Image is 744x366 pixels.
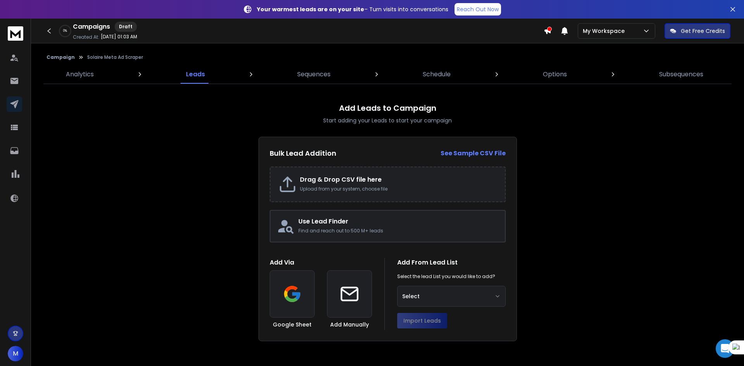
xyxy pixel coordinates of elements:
img: logo [8,26,23,41]
p: Schedule [423,70,451,79]
h2: Bulk Lead Addition [270,148,336,159]
p: 0 % [63,29,67,33]
p: Start adding your Leads to start your campaign [323,117,452,124]
button: M [8,346,23,361]
button: Campaign [46,54,75,60]
p: Created At: [73,34,99,40]
p: Select the lead List you would like to add? [397,273,495,280]
p: Get Free Credits [681,27,725,35]
h1: Add Via [270,258,372,267]
div: Open Intercom Messenger [716,339,734,358]
p: – Turn visits into conversations [257,5,448,13]
h3: Google Sheet [273,321,312,328]
p: Find and reach out to 500 M+ leads [298,228,499,234]
h1: Add Leads to Campaign [339,103,436,113]
div: Draft [115,22,137,32]
p: Subsequences [659,70,703,79]
p: Leads [186,70,205,79]
p: Solaire Meta Ad Scraper [87,54,143,60]
h3: Add Manually [330,321,369,328]
a: Reach Out Now [455,3,501,15]
p: Upload from your system, choose file [300,186,497,192]
p: [DATE] 01:03 AM [101,34,137,40]
a: Sequences [293,65,335,84]
a: Schedule [418,65,455,84]
button: Get Free Credits [665,23,730,39]
p: Sequences [297,70,331,79]
h2: Drag & Drop CSV file here [300,175,497,184]
a: Options [538,65,572,84]
a: Analytics [61,65,98,84]
span: Select [402,292,420,300]
p: Analytics [66,70,94,79]
a: See Sample CSV File [441,149,506,158]
a: Leads [181,65,210,84]
p: Options [543,70,567,79]
p: Reach Out Now [457,5,499,13]
h1: Campaigns [73,22,110,31]
strong: Your warmest leads are on your site [257,5,364,13]
a: Subsequences [654,65,708,84]
h1: Add From Lead List [397,258,506,267]
h2: Use Lead Finder [298,217,499,226]
p: My Workspace [583,27,628,35]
